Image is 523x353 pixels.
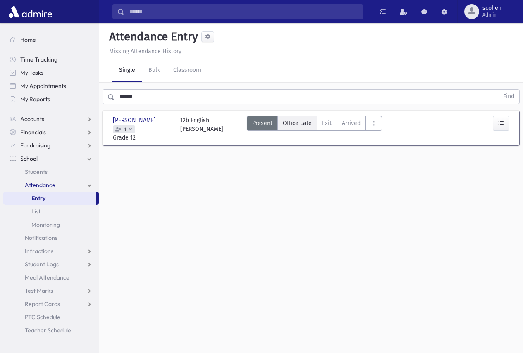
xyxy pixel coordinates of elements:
span: Infractions [25,247,53,255]
a: My Tasks [3,66,99,79]
span: Notifications [25,234,57,242]
a: Financials [3,126,99,139]
span: Fundraising [20,142,50,149]
span: Entry [31,194,45,202]
span: My Tasks [20,69,43,76]
span: Present [252,119,272,128]
a: Test Marks [3,284,99,297]
a: PTC Schedule [3,310,99,324]
a: Infractions [3,244,99,258]
span: School [20,155,38,162]
span: Monitoring [31,221,60,228]
span: [PERSON_NAME] [113,116,158,125]
span: Students [25,168,48,175]
a: Teacher Schedule [3,324,99,337]
span: List [31,208,41,215]
a: Time Tracking [3,53,99,66]
a: Bulk [142,59,167,82]
span: Office Late [283,119,312,128]
span: Grade 12 [113,133,172,142]
span: Admin [482,12,502,18]
u: Missing Attendance History [109,48,181,55]
a: Classroom [167,59,208,82]
a: Entry [3,192,96,205]
span: Meal Attendance [25,274,69,281]
a: My Appointments [3,79,99,92]
a: List [3,205,99,218]
a: Report Cards [3,297,99,310]
span: Report Cards [25,300,60,308]
span: Student Logs [25,261,59,268]
span: Time Tracking [20,56,57,63]
span: PTC Schedule [25,313,60,321]
a: Student Logs [3,258,99,271]
span: Financials [20,128,46,136]
h5: Attendance Entry [106,30,198,44]
a: Students [3,165,99,178]
input: Search [124,4,363,19]
a: School [3,152,99,165]
a: Monitoring [3,218,99,231]
a: Fundraising [3,139,99,152]
span: Test Marks [25,287,53,294]
a: Attendance [3,178,99,192]
button: Find [498,90,519,104]
img: AdmirePro [7,3,54,20]
span: Accounts [20,115,44,123]
span: Teacher Schedule [25,327,71,334]
a: Single [112,59,142,82]
span: 1 [122,127,128,132]
span: scohen [482,5,502,12]
a: Notifications [3,231,99,244]
span: Arrived [342,119,361,128]
span: My Appointments [20,82,66,90]
div: AttTypes [247,116,382,142]
a: Home [3,33,99,46]
a: My Reports [3,92,99,106]
div: 12b English [PERSON_NAME] [180,116,223,142]
a: Missing Attendance History [106,48,181,55]
span: My Reports [20,95,50,103]
span: Exit [322,119,332,128]
a: Meal Attendance [3,271,99,284]
span: Home [20,36,36,43]
span: Attendance [25,181,55,189]
a: Accounts [3,112,99,126]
